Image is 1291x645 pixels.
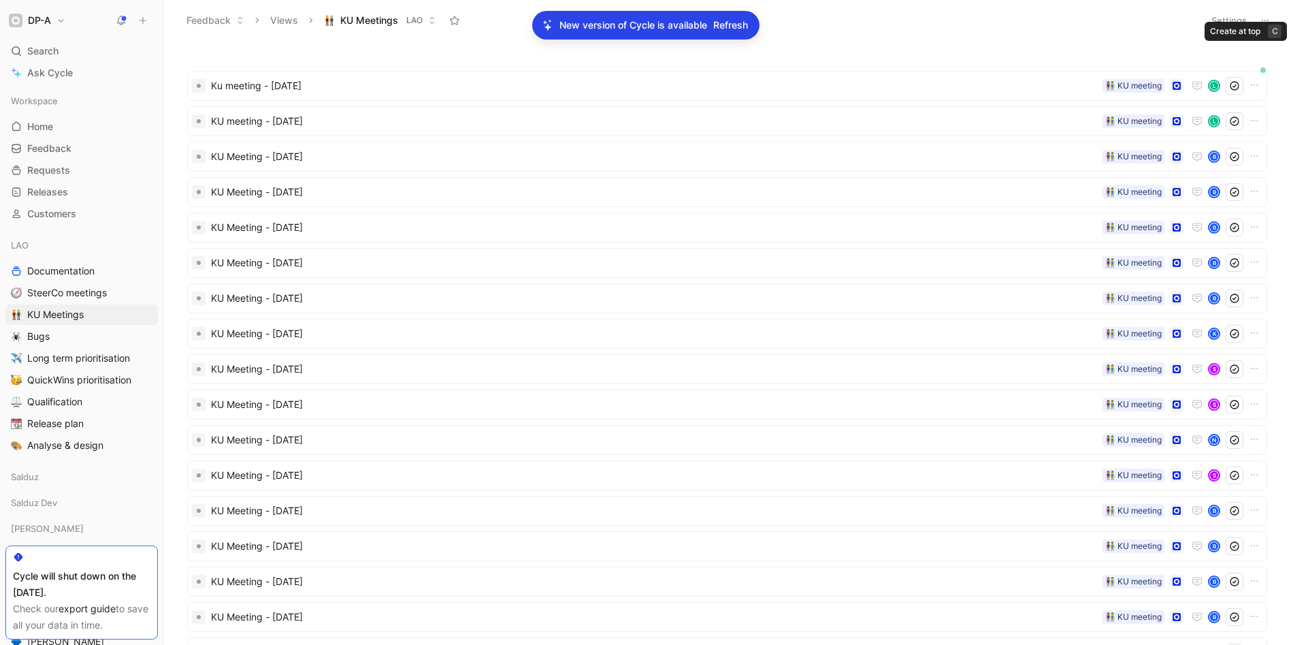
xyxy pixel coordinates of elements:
button: ✈️ [8,350,24,366]
a: KU Meeting - [DATE]👫 KU meetingB [187,142,1267,172]
span: Releases [27,185,68,199]
div: B [1209,223,1219,232]
span: KU meeting - [DATE] [211,113,1097,129]
div: [PERSON_NAME] [5,518,158,539]
span: Feedback [27,142,71,155]
div: L [1209,116,1219,126]
div: 👫 KU meeting [1105,610,1162,624]
div: LAODocumentation🧭SteerCo meetings👬KU Meetings🕷️Bugs✈️Long term prioritisation🥳QuickWins prioritis... [5,235,158,456]
div: B [1209,294,1219,303]
div: B [1209,577,1219,586]
div: B [1209,612,1219,622]
span: LAO [406,14,423,27]
span: KU Meeting - [DATE] [211,326,1097,342]
h1: DP-A [28,14,51,27]
button: 👬 [8,306,24,323]
div: Search [5,41,158,61]
div: Check our to save all your data in time. [13,601,150,633]
a: 👬KU Meetings [5,304,158,325]
a: 🧭SteerCo meetings [5,283,158,303]
a: 🥳QuickWins prioritisation [5,370,158,390]
img: 👬 [324,15,335,26]
img: 👬 [11,309,22,320]
button: Feedback [180,10,250,31]
span: KU Meeting - [DATE] [211,396,1097,413]
a: KU Meeting - [DATE]👫 KU meetingB [187,531,1267,561]
span: KU Meeting - [DATE] [211,573,1097,590]
div: 👫 KU meeting [1105,292,1162,305]
a: KU meeting - [DATE]👫 KU meetingL [187,106,1267,136]
button: Settings [1205,11,1253,30]
span: Search [27,43,59,59]
span: KU Meeting - [DATE] [211,467,1097,484]
button: ⚖️ [8,394,24,410]
span: KU Meeting - [DATE] [211,290,1097,306]
img: DP-A [9,14,22,27]
a: KU Meeting - [DATE]👫 KU meetingB [187,213,1267,242]
button: 🥳 [8,372,24,388]
span: Ask Cycle [27,65,73,81]
p: New version of Cycle is available [559,17,707,33]
span: Customers [27,207,76,221]
div: 👫 KU meeting [1105,79,1162,93]
div: 👫 KU meeting [1105,185,1162,199]
span: SteerCo meetings [27,286,107,300]
a: KU Meeting - [DATE]👫 KU meetingB [187,248,1267,278]
div: L [1209,81,1219,91]
img: 🥳 [11,375,22,386]
a: KU Meeting - [DATE]👫 KU meetingB [187,602,1267,632]
span: KU Meeting - [DATE] [211,609,1097,625]
div: 👫 KU meeting [1105,221,1162,234]
a: Feedback [5,138,158,159]
div: Salduz [5,467,158,491]
img: 🎨 [11,440,22,451]
a: 🎨Analyse & design [5,435,158,456]
div: Salduz [5,467,158,487]
span: QuickWins prioritisation [27,373,131,387]
div: B [1209,258,1219,268]
div: Cycle will shut down on the [DATE]. [13,568,150,601]
span: KU Meeting - [DATE] [211,148,1097,165]
span: Bugs [27,330,50,343]
img: 🕷️ [11,331,22,342]
span: KU Meetings [340,14,398,27]
a: KU Meeting - [DATE]👫 KU meetingK [187,319,1267,349]
div: Workspace [5,91,158,111]
span: KU Meeting - [DATE] [211,538,1097,554]
a: Releases [5,182,158,202]
span: Documentation [27,264,95,278]
span: KU Meeting - [DATE] [211,255,1097,271]
span: Ku meeting - [DATE] [211,78,1097,94]
a: export guide [59,603,116,614]
span: Refresh [713,17,748,33]
a: Ku meeting - [DATE]👫 KU meetingL [187,71,1267,101]
div: 👫 KU meeting [1105,469,1162,482]
span: KU Meeting - [DATE] [211,219,1097,236]
a: KU Meeting - [DATE]👫 KU meetingS [187,354,1267,384]
a: KU Meeting - [DATE]👫 KU meetingS [187,460,1267,490]
div: 👫 KU meeting [1105,504,1162,518]
a: KU Meeting - [DATE]👫 KU meetingN [187,425,1267,455]
span: KU Meeting - [DATE] [211,361,1097,377]
div: N [1209,435,1219,445]
a: Ask Cycle [5,63,158,83]
a: 🔷[PERSON_NAME]'s [5,544,158,565]
div: S [1209,471,1219,480]
a: Customers [5,204,158,224]
a: KU Meeting - [DATE]👫 KU meetingS [187,390,1267,420]
a: KU Meeting - [DATE]👫 KU meetingB [187,496,1267,526]
div: 👫 KU meeting [1105,114,1162,128]
div: 👫 KU meeting [1105,256,1162,270]
span: KU Meeting - [DATE] [211,432,1097,448]
span: Salduz [11,470,39,484]
span: LAO [11,238,29,252]
img: ⚖️ [11,396,22,407]
span: Long term prioritisation [27,351,130,365]
img: 📆 [11,418,22,429]
img: ✈️ [11,353,22,364]
div: 👫 KU meeting [1105,398,1162,411]
div: B [1209,541,1219,551]
a: KU Meeting - [DATE]👫 KU meetingB [187,283,1267,313]
div: 👫 KU meeting [1105,362,1162,376]
a: Home [5,116,158,137]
